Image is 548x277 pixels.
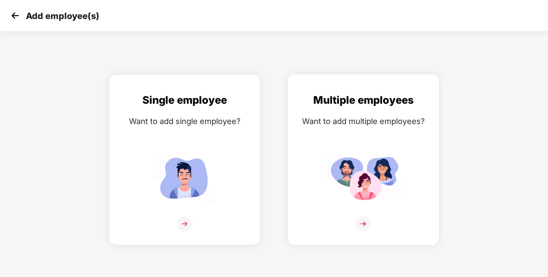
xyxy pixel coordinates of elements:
[356,216,371,232] img: svg+xml;base64,PHN2ZyB4bWxucz0iaHR0cDovL3d3dy53My5vcmcvMjAwMC9zdmciIHdpZHRoPSIzNiIgaGVpZ2h0PSIzNi...
[146,151,224,205] img: svg+xml;base64,PHN2ZyB4bWxucz0iaHR0cDovL3d3dy53My5vcmcvMjAwMC9zdmciIGlkPSJTaW5nbGVfZW1wbG95ZWUiIH...
[324,151,402,205] img: svg+xml;base64,PHN2ZyB4bWxucz0iaHR0cDovL3d3dy53My5vcmcvMjAwMC9zdmciIGlkPSJNdWx0aXBsZV9lbXBsb3llZS...
[297,92,430,108] div: Multiple employees
[177,216,192,232] img: svg+xml;base64,PHN2ZyB4bWxucz0iaHR0cDovL3d3dy53My5vcmcvMjAwMC9zdmciIHdpZHRoPSIzNiIgaGVpZ2h0PSIzNi...
[26,11,99,21] p: Add employee(s)
[297,115,430,127] div: Want to add multiple employees?
[118,115,251,127] div: Want to add single employee?
[9,9,22,22] img: svg+xml;base64,PHN2ZyB4bWxucz0iaHR0cDovL3d3dy53My5vcmcvMjAwMC9zdmciIHdpZHRoPSIzMCIgaGVpZ2h0PSIzMC...
[118,92,251,108] div: Single employee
